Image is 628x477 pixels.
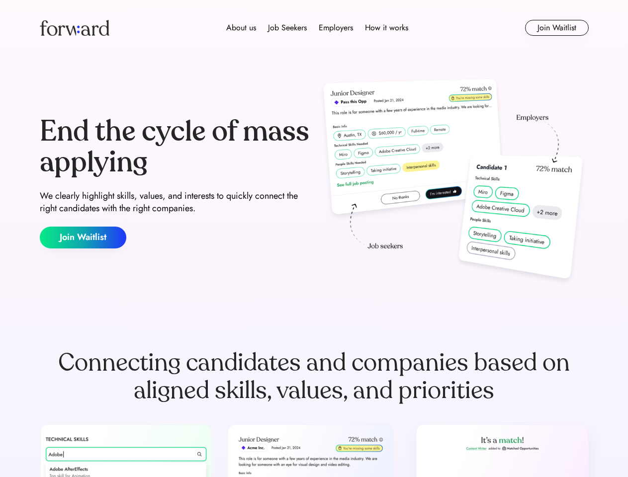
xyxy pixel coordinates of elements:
div: Connecting candidates and companies based on aligned skills, values, and priorities [40,349,589,404]
img: Forward logo [40,20,109,36]
div: About us [226,22,256,34]
div: Employers [319,22,353,34]
button: Join Waitlist [525,20,589,36]
div: How it works [365,22,408,34]
div: End the cycle of mass applying [40,116,310,177]
div: Job Seekers [268,22,307,34]
img: hero-image.png [318,76,589,289]
button: Join Waitlist [40,227,126,248]
div: We clearly highlight skills, values, and interests to quickly connect the right candidates with t... [40,190,310,215]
